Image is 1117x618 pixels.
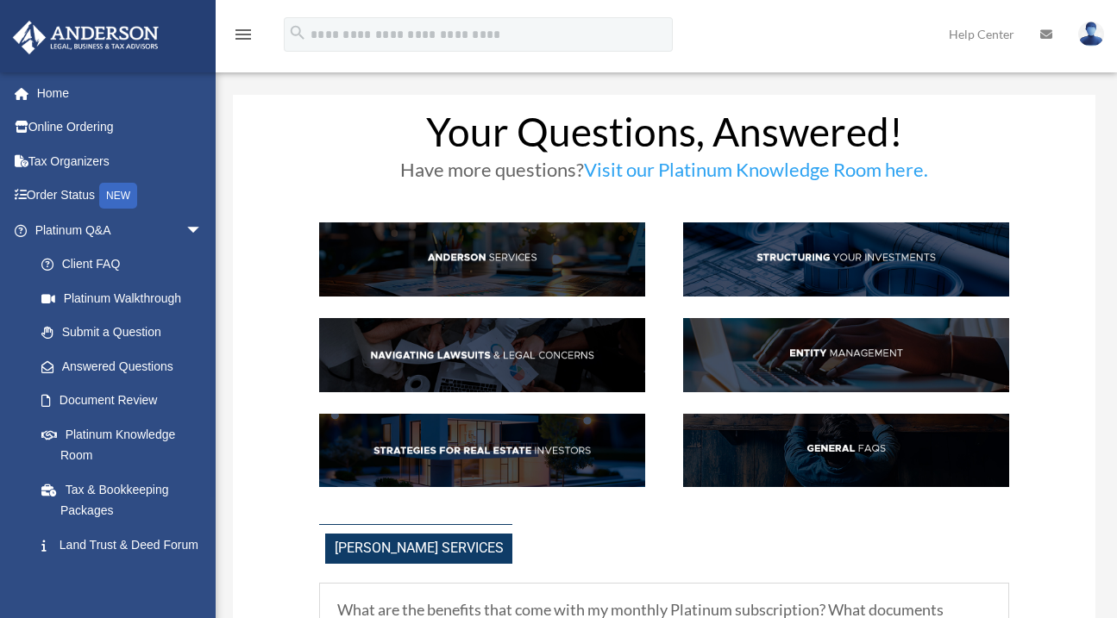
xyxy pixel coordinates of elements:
[24,527,229,562] a: Land Trust & Deed Forum
[233,24,254,45] i: menu
[185,213,220,248] span: arrow_drop_down
[325,534,512,564] span: [PERSON_NAME] Services
[24,315,229,350] a: Submit a Question
[288,23,307,42] i: search
[584,158,928,190] a: Visit our Platinum Knowledge Room here.
[24,349,229,384] a: Answered Questions
[24,384,229,418] a: Document Review
[24,472,229,527] a: Tax & Bookkeeping Packages
[319,112,1009,160] h1: Your Questions, Answered!
[8,21,164,54] img: Anderson Advisors Platinum Portal
[12,178,229,214] a: Order StatusNEW
[12,76,229,110] a: Home
[683,318,1009,392] img: EntManag_hdr
[319,160,1009,188] h3: Have more questions?
[24,247,220,282] a: Client FAQ
[24,281,229,315] a: Platinum Walkthrough
[683,414,1009,488] img: GenFAQ_hdr
[12,144,229,178] a: Tax Organizers
[233,30,254,45] a: menu
[683,222,1009,297] img: StructInv_hdr
[24,417,229,472] a: Platinum Knowledge Room
[319,222,645,297] img: AndServ_hdr
[99,183,137,209] div: NEW
[12,213,229,247] a: Platinum Q&Aarrow_drop_down
[319,414,645,488] img: StratsRE_hdr
[1078,22,1104,47] img: User Pic
[319,318,645,392] img: NavLaw_hdr
[12,110,229,145] a: Online Ordering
